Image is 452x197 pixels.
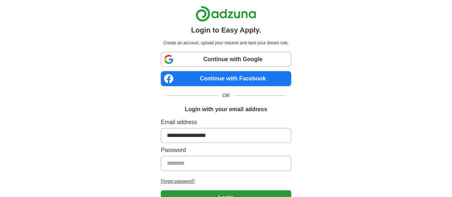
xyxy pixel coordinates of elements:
a: Continue with Facebook [161,71,291,86]
img: Adzuna logo [195,6,256,22]
a: Continue with Google [161,52,291,67]
label: Password [161,146,291,154]
h1: Login with your email address [185,105,267,114]
h1: Login to Easy Apply. [191,25,261,35]
label: Email address [161,118,291,127]
p: Create an account, upload your resume and land your dream role. [162,40,290,46]
a: Forgot password? [161,178,291,184]
span: OR [218,92,234,99]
